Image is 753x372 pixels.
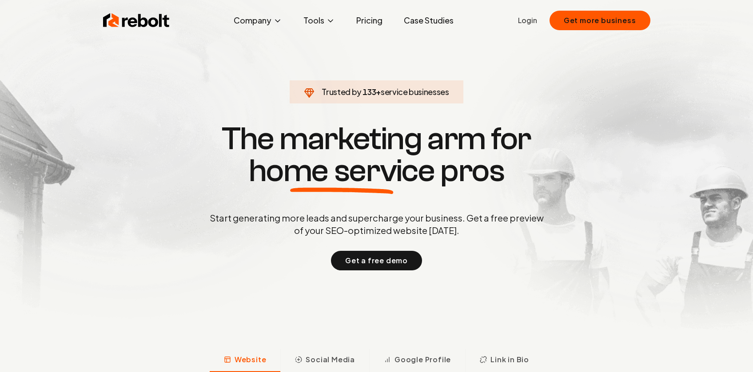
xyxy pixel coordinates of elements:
[210,349,281,372] button: Website
[369,349,465,372] button: Google Profile
[296,12,342,29] button: Tools
[227,12,289,29] button: Company
[349,12,390,29] a: Pricing
[518,15,537,26] a: Login
[397,12,461,29] a: Case Studies
[322,87,361,97] span: Trusted by
[280,349,369,372] button: Social Media
[550,11,650,30] button: Get more business
[249,155,435,187] span: home service
[103,12,170,29] img: Rebolt Logo
[363,86,376,98] span: 133
[208,212,546,237] p: Start generating more leads and supercharge your business. Get a free preview of your SEO-optimiz...
[163,123,590,187] h1: The marketing arm for pros
[381,87,449,97] span: service businesses
[376,87,381,97] span: +
[490,354,529,365] span: Link in Bio
[394,354,451,365] span: Google Profile
[465,349,543,372] button: Link in Bio
[235,354,267,365] span: Website
[331,251,422,270] button: Get a free demo
[306,354,355,365] span: Social Media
